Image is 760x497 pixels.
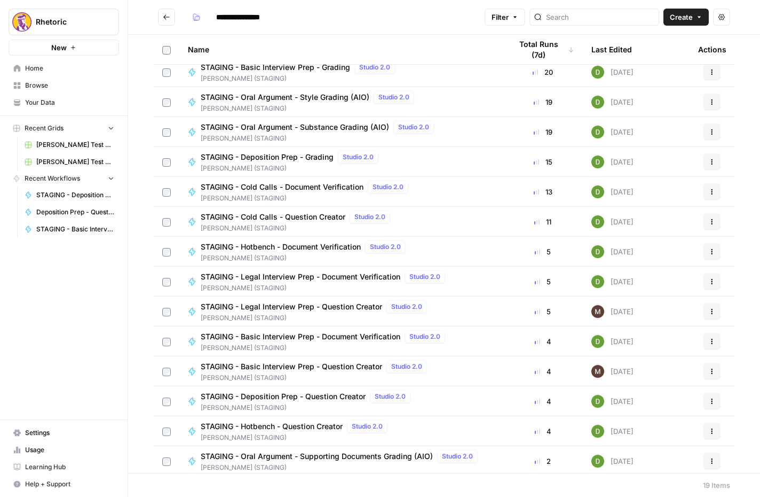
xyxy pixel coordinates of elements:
[591,35,632,64] div: Last Edited
[591,215,634,228] div: [DATE]
[188,35,494,64] div: Name
[188,420,494,442] a: STAGING - Hotbench - Question CreatorStudio 2.0[PERSON_NAME] (STAGING)
[188,300,494,323] a: STAGING - Legal Interview Prep - Question CreatorStudio 2.0[PERSON_NAME] (STAGING)
[409,332,440,341] span: Studio 2.0
[25,462,114,472] span: Learning Hub
[511,35,574,64] div: Total Runs (7d)
[591,96,634,108] div: [DATE]
[41,284,123,305] button: Account Question
[201,122,389,133] span: STAGING - Oral Argument - Substance Grading (AIO)
[201,391,366,402] span: STAGING - Deposition Prep - Question Creator
[20,187,119,204] a: STAGING - Deposition Prep - Question Creator
[511,67,574,77] div: 20
[188,181,494,203] a: STAGING - Cold Calls - Document VerificationStudio 2.0[PERSON_NAME] (STAGING)
[9,459,119,476] a: Learning Hub
[511,306,574,317] div: 5
[201,433,392,442] span: [PERSON_NAME] (STAGING)
[370,242,401,252] span: Studio 2.0
[188,121,494,143] a: STAGING - Oral Argument - Substance Grading (AIO)Studio 2.0[PERSON_NAME] (STAGING)
[591,126,604,138] img: 9imwbg9onax47rbj8p24uegffqjq
[591,425,634,438] div: [DATE]
[591,96,604,108] img: 9imwbg9onax47rbj8p24uegffqjq
[343,152,374,162] span: Studio 2.0
[591,275,634,288] div: [DATE]
[591,275,604,288] img: 9imwbg9onax47rbj8p24uegffqjq
[25,98,114,107] span: Your Data
[20,204,119,221] a: Deposition Prep - Question Creator
[9,170,119,187] button: Recent Workflows
[373,182,403,192] span: Studio 2.0
[591,185,604,198] img: 9imwbg9onax47rbj8p24uegffqjq
[591,305,604,318] img: 7m96hgkn2ytuyzsdcp6mfpkrnuzx
[201,74,399,83] span: [PERSON_NAME] (STAGING)
[9,120,119,136] button: Recent Grids
[591,245,634,258] div: [DATE]
[7,4,27,25] button: go back
[409,272,440,282] span: Studio 2.0
[201,193,413,203] span: [PERSON_NAME] (STAGING)
[511,366,574,377] div: 4
[485,9,525,26] button: Filter
[188,270,494,293] a: STAGING - Legal Interview Prep - Document VerificationStudio 2.0[PERSON_NAME] (STAGING)
[201,212,345,222] span: STAGING - Cold Calls - Question Creator
[201,242,361,252] span: STAGING - Hotbench - Document Verification
[201,253,410,263] span: [PERSON_NAME] (STAGING)
[591,305,634,318] div: [DATE]
[201,463,482,472] span: [PERSON_NAME] (STAGING)
[188,211,494,233] a: STAGING - Cold Calls - Question CreatorStudio 2.0[PERSON_NAME] (STAGING)
[359,63,390,72] span: Studio 2.0
[591,455,634,468] div: [DATE]
[591,245,604,258] img: 9imwbg9onax47rbj8p24uegffqjq
[511,246,574,257] div: 5
[201,152,334,162] span: STAGING - Deposition Prep - Grading
[158,9,175,26] button: Go back
[25,445,114,455] span: Usage
[201,373,431,383] span: [PERSON_NAME] (STAGING)
[188,450,494,472] a: STAGING - Oral Argument - Supporting Documents Grading (AIO)Studio 2.0[PERSON_NAME] (STAGING)
[546,12,654,22] input: Search
[25,428,114,438] span: Settings
[25,81,114,90] span: Browse
[511,157,574,167] div: 15
[20,153,119,170] a: [PERSON_NAME] Test Workflow - SERP Overview Grid
[25,64,114,73] span: Home
[591,185,634,198] div: [DATE]
[591,365,604,378] img: 7m96hgkn2ytuyzsdcp6mfpkrnuzx
[36,207,114,217] span: Deposition Prep - Question Creator
[12,12,31,32] img: Rhetoric Logo
[591,126,634,138] div: [DATE]
[125,284,200,305] button: Billing Question
[201,92,369,103] span: STAGING - Oral Argument - Style Grading (AIO)
[36,190,114,200] span: STAGING - Deposition Prep - Question Creator
[378,92,409,102] span: Studio 2.0
[511,426,574,437] div: 4
[591,66,604,79] img: 9imwbg9onax47rbj8p24uegffqjq
[201,62,350,73] span: STAGING - Basic Interview Prep - Grading
[398,122,429,132] span: Studio 2.0
[201,164,383,173] span: [PERSON_NAME] (STAGING)
[201,223,394,233] span: [PERSON_NAME] (STAGING)
[663,9,709,26] button: Create
[9,61,175,116] div: Hi there! This is Fin speaking. I’m here to answer your questions, but if we can't figure it out,...
[591,425,604,438] img: 9imwbg9onax47rbj8p24uegffqjq
[511,456,574,467] div: 2
[591,156,634,168] div: [DATE]
[9,77,119,94] a: Browse
[36,140,114,150] span: [PERSON_NAME] Test Workflow - Copilot Example Grid
[703,480,730,491] div: 19 Items
[591,156,604,168] img: 9imwbg9onax47rbj8p24uegffqjq
[51,42,67,53] span: New
[591,335,634,348] div: [DATE]
[25,174,80,183] span: Recent Workflows
[137,310,200,332] button: Talk to Sales
[125,337,200,359] button: Something Else
[17,118,95,125] div: Fin • AI Agent • Just now
[670,12,693,22] span: Create
[201,361,382,372] span: STAGING - Basic Interview Prep - Question Creator
[188,91,494,113] a: STAGING - Oral Argument - Style Grading (AIO)Studio 2.0[PERSON_NAME] (STAGING)
[9,60,119,77] a: Home
[511,187,574,197] div: 13
[9,61,205,139] div: Fin says…
[201,283,449,293] span: [PERSON_NAME] (STAGING)
[511,216,574,227] div: 11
